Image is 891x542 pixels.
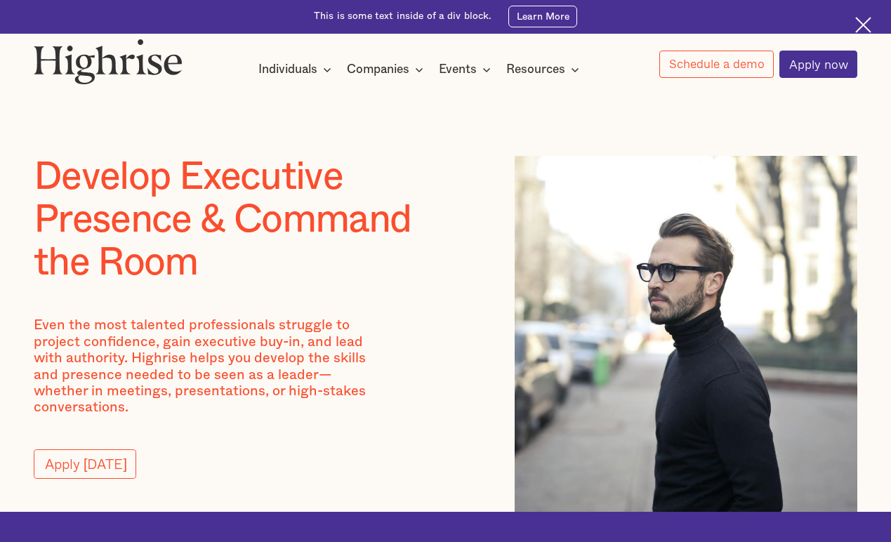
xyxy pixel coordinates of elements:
a: Apply now [779,51,857,78]
div: Resources [506,61,565,78]
div: This is some text inside of a div block. [314,10,492,23]
h1: Develop Executive Presence & Command the Room [34,156,470,284]
img: Highrise logo [34,39,183,84]
div: Events [439,61,495,78]
div: Companies [347,61,428,78]
a: Learn More [508,6,577,27]
img: Cross icon [855,17,871,33]
p: Even the most talented professionals struggle to project confidence, gain executive buy-in, and l... [34,317,367,416]
div: Individuals [258,61,317,78]
div: Individuals [258,61,336,78]
a: Schedule a demo [659,51,774,78]
div: Resources [506,61,583,78]
div: Companies [347,61,409,78]
div: Events [439,61,477,78]
a: Apply [DATE] [34,449,136,479]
